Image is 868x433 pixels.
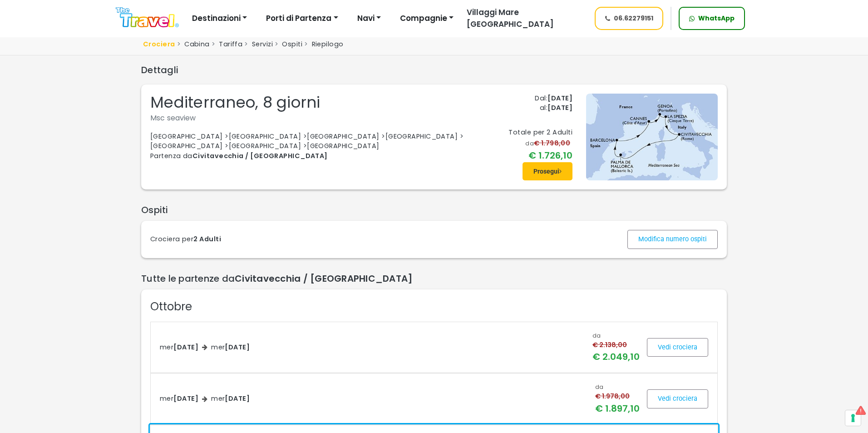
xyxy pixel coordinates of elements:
[211,343,250,353] div: mer
[150,151,495,161] div: Partenza da
[595,392,640,402] div: € 1.978,00
[592,340,640,350] div: € 2.138,00
[242,40,273,50] li: Servizi
[467,7,554,30] span: Villaggi Mare [GEOGRAPHIC_DATA]
[160,394,198,404] div: mer
[523,162,572,180] a: Prosegui
[225,343,250,352] span: [DATE]
[150,112,495,124] div: Msc seaview
[525,138,572,149] div: da
[150,234,221,244] div: Crociera per
[210,40,243,50] li: Tariffa
[235,272,413,285] span: Civitavecchia / [GEOGRAPHIC_DATA]
[679,7,745,30] a: WhatsApp
[595,402,640,415] div: € 1.897,10
[141,203,727,217] div: Ospiti
[592,350,640,363] div: € 2.049,10
[211,394,250,404] div: mer
[525,149,572,162] div: € 1.726,10
[175,40,210,50] li: Cabina
[116,7,179,28] img: Logo The Travel
[141,271,727,286] div: Tutte le partenze da
[627,230,718,249] md-outlined-button: Modifica numero ospiti
[534,139,572,148] span: € 1.798,00
[508,128,572,138] div: Totale per 2 Adulti
[394,10,459,28] button: Compagnie
[225,394,250,403] span: [DATE]
[192,151,328,160] span: Civitavecchia / [GEOGRAPHIC_DATA]
[351,10,387,28] button: Navi
[595,7,664,30] a: 06.62279151
[260,10,344,28] button: Porti di Partenza
[186,10,253,28] button: Destinazioni
[647,338,708,357] a: Vedi crociera
[592,331,640,340] div: da
[141,40,175,50] li: Crociera
[595,383,640,392] div: da
[150,299,718,314] div: Ottobre
[535,94,547,103] span: Dal:
[193,234,221,244] span: 2 Adulti
[459,7,586,30] a: Villaggi Mare [GEOGRAPHIC_DATA]
[150,132,495,151] div: [GEOGRAPHIC_DATA] >[GEOGRAPHIC_DATA] >[GEOGRAPHIC_DATA] >[GEOGRAPHIC_DATA] >[GEOGRAPHIC_DATA] >[G...
[302,40,344,50] li: Riepilogo
[547,103,572,112] span: [DATE]
[647,389,708,408] a: Vedi crociera
[173,394,198,403] span: [DATE]
[141,63,727,77] div: Dettagli
[173,343,198,352] span: [DATE]
[160,343,198,353] div: mer
[698,14,735,23] span: WhatsApp
[586,94,718,180] img: UTO9.jpg
[273,40,302,50] li: Ospiti
[540,103,547,112] span: al:
[614,14,653,23] span: 06.62279151
[547,94,572,103] span: [DATE]
[150,94,495,112] div: Mediterraneo, 8 giorni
